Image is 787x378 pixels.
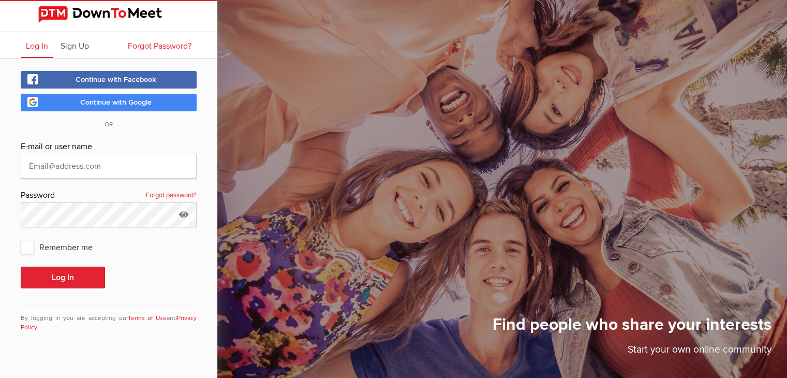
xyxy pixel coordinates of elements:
[80,98,152,107] span: Continue with Google
[21,32,53,58] a: Log In
[21,154,197,179] input: Email@address.com
[21,238,103,256] span: Remember me
[21,140,197,154] div: E-mail or user name
[55,32,94,58] a: Sign Up
[493,342,771,362] p: Start your own online community
[76,75,156,84] span: Continue with Facebook
[146,189,197,202] a: Forgot password?
[128,41,191,51] span: Forgot Password?
[21,189,197,202] div: Password
[21,305,197,332] div: By logging in you are accepting our and
[21,267,105,288] button: Log In
[128,314,167,322] a: Terms of Use
[123,32,197,58] a: Forgot Password?
[38,6,179,23] img: DownToMeet
[493,314,771,342] h1: Find people who share your interests
[21,94,197,111] a: Continue with Google
[21,71,197,89] a: Continue with Facebook
[94,121,123,128] span: OR
[26,41,48,51] span: Log In
[61,41,89,51] span: Sign Up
